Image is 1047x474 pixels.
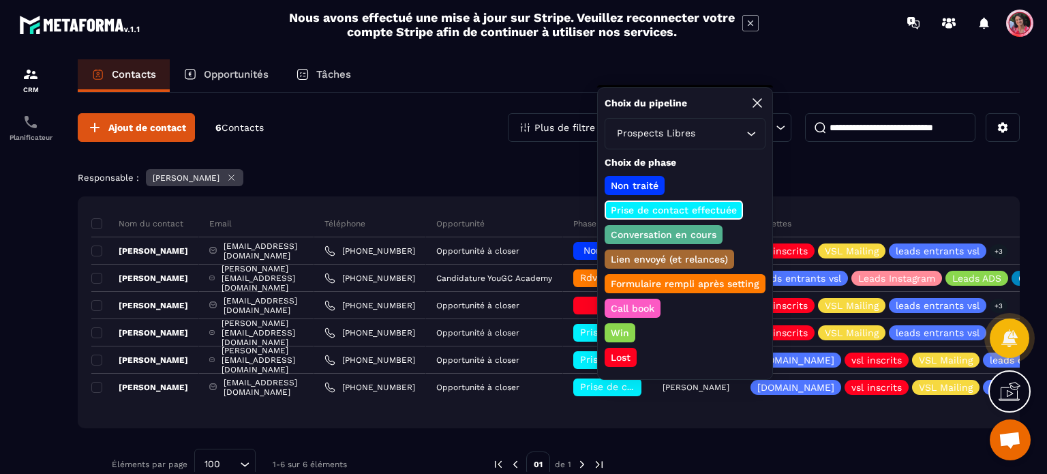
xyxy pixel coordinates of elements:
input: Search for option [225,457,237,472]
p: [PERSON_NAME] [91,355,188,366]
a: [PHONE_NUMBER] [324,327,415,338]
p: Tâches [316,68,351,80]
p: leads entrants vsl [896,328,980,338]
a: [PHONE_NUMBER] [324,355,415,366]
img: next [576,458,588,471]
p: de 1 [555,459,571,470]
span: Non traité [583,245,631,256]
p: [PERSON_NAME] [91,300,188,311]
span: Prise de contact effectuée [580,381,706,392]
p: [PERSON_NAME] [153,173,219,183]
p: Lien envoyé (et relances) [609,252,730,266]
p: Leads ADS [952,273,1001,283]
span: Rdv confirmé ✅ [580,272,657,283]
span: Prospects Libres [613,126,698,141]
img: next [593,458,605,471]
p: Candidature YouGC Academy [436,273,552,283]
p: Nom du contact [91,218,183,229]
p: [PERSON_NAME] [91,246,188,256]
p: leads entrants vsl [896,246,980,256]
p: Lost [609,351,633,364]
p: VSL Mailing [919,383,973,392]
p: vsl inscrits [757,246,808,256]
p: VSL Mailing [825,301,879,310]
p: 6 [215,121,264,134]
p: vsl inscrits [851,355,902,365]
span: Prise de contact effectuée [580,354,706,365]
p: Éléments par page [112,460,187,469]
h2: Nous avons effectué une mise à jour sur Stripe. Veuillez reconnecter votre compte Stripe afin de ... [288,10,735,39]
p: Opportunité à closer [436,355,519,365]
p: Choix de phase [605,156,765,169]
p: Opportunité à closer [436,301,519,310]
p: vsl inscrits [851,383,902,392]
img: formation [22,66,39,83]
p: 1-6 sur 6 éléments [273,460,347,469]
p: VSL Mailing [825,328,879,338]
p: Plus de filtre [534,123,595,132]
p: Leads Instagram [858,273,935,283]
p: Conversation en cours [609,228,718,241]
p: VSL Mailing [825,246,879,256]
a: [PHONE_NUMBER] [324,300,415,311]
p: +3 [990,244,1007,258]
p: [PERSON_NAME] [91,382,188,393]
a: Tâches [282,59,365,92]
div: Search for option [605,118,765,149]
img: scheduler [22,114,39,130]
span: Contacts [222,122,264,133]
p: Contacts [112,68,156,80]
img: prev [492,458,504,471]
p: leads entrants vsl [757,273,841,283]
p: CRM [3,86,58,93]
p: Formulaire rempli après setting [609,277,761,291]
span: Ajout de contact [108,121,186,134]
button: Ajout de contact [78,113,195,142]
a: Ouvrir le chat [990,419,1031,460]
a: Contacts [78,59,170,92]
p: vsl inscrits [757,301,808,310]
p: +3 [990,299,1007,313]
p: Opportunité [436,218,485,229]
p: Téléphone [324,218,365,229]
p: Opportunités [204,68,269,80]
p: VSL Mailing [919,355,973,365]
p: [PERSON_NAME] [91,273,188,284]
a: Opportunités [170,59,282,92]
p: vsl inscrits [757,328,808,338]
p: Non traité [609,179,661,192]
p: Choix du pipeline [605,97,687,110]
p: [DOMAIN_NAME] [757,383,834,392]
a: schedulerschedulerPlanificateur [3,104,58,151]
p: Call book [609,301,656,315]
p: Planificateur [3,134,58,141]
p: Responsable : [78,173,139,183]
a: [PHONE_NUMBER] [324,382,415,393]
p: [DOMAIN_NAME] [757,355,834,365]
span: Prise de contact effectuée [580,327,706,338]
p: leads entrants vsl [896,301,980,310]
p: Phase [573,218,596,229]
a: [PHONE_NUMBER] [324,246,415,256]
img: prev [509,458,521,471]
a: [PHONE_NUMBER] [324,273,415,284]
p: Opportunité à closer [436,383,519,392]
span: 100 [200,457,225,472]
p: Opportunité à closer [436,328,519,338]
img: logo [19,12,142,37]
p: [PERSON_NAME] [663,383,729,392]
input: Search for option [698,126,743,141]
p: Email [209,218,232,229]
p: Win [609,326,631,340]
p: Prise de contact effectuée [609,203,739,217]
p: [PERSON_NAME] [91,327,188,338]
a: formationformationCRM [3,56,58,104]
p: Opportunité à closer [436,246,519,256]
